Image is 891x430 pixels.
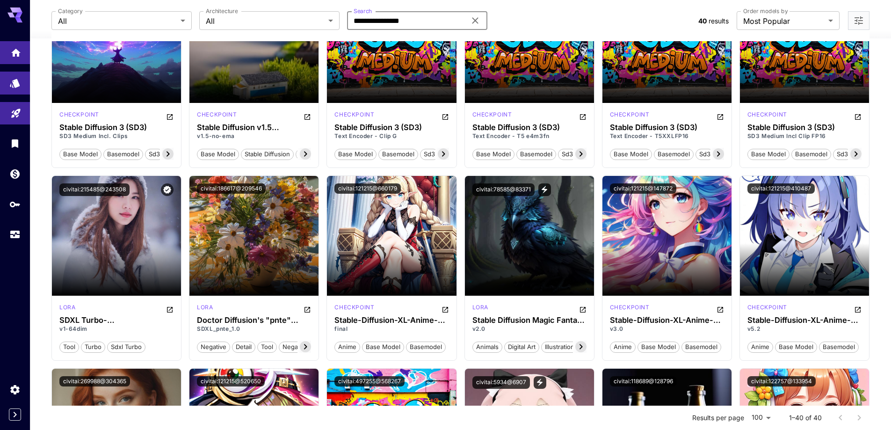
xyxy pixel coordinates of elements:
[748,411,774,424] div: 100
[206,15,325,27] span: All
[747,110,787,122] div: SD 3
[166,110,174,122] button: Open in CivitAI
[197,316,311,325] div: Doctor Diffusion's "pnte" Negative Stable Diffusion SDXL LoRA
[197,316,311,325] h3: Doctor Diffusion's "pnte" Negative Stable Diffusion SDXL [PERSON_NAME]
[558,150,576,159] span: sd3
[472,316,587,325] h3: Stable Diffusion Magic Fantasy Forest
[197,303,213,312] p: lora
[334,110,374,122] div: SD 3
[472,341,502,353] button: animals
[747,303,787,312] p: checkpoint
[10,104,22,116] div: Playground
[9,74,21,86] div: Models
[59,316,174,325] div: SDXL Turbo-LoRA-Stable Diffusion XL faster than light
[610,325,724,333] p: v3.0
[197,376,265,386] button: civitai:121215@520650
[610,303,650,314] div: SDXL 1.0
[717,110,724,122] button: Open in CivitAI
[833,150,851,159] span: sd3
[747,123,862,132] h3: Stable Diffusion 3 (SD3)
[296,150,310,159] span: sd
[9,229,21,241] div: Usage
[378,148,418,160] button: basemodel
[406,341,446,353] button: basemodel
[334,341,360,353] button: anime
[853,15,864,27] button: Open more filters
[610,183,676,194] button: civitai:121215@147872
[379,150,418,159] span: basemodel
[538,183,551,196] button: View trigger words
[334,132,449,140] p: Text Encoder - Clip G
[541,341,578,353] button: illustration
[197,132,311,140] p: v1.5-no-ema
[637,341,680,353] button: base model
[334,316,449,325] h3: Stable-Diffusion-XL-Anime-Final
[681,341,721,353] button: basemodel
[197,110,237,122] div: SD 1.5
[610,303,650,312] p: checkpoint
[197,183,266,194] button: civitai:186617@209546
[504,341,539,353] button: digital art
[695,148,714,160] button: sd3
[362,341,404,353] button: base model
[104,150,143,159] span: basemodel
[542,343,578,352] span: illustration
[334,303,374,314] div: SDXL 1.0
[610,123,724,132] h3: Stable Diffusion 3 (SD3)
[558,148,577,160] button: sd3
[197,341,230,353] button: negative
[304,303,311,314] button: Open in CivitAI
[197,325,311,333] p: SDXL_pnte_1.0
[161,183,174,196] button: Verified working
[166,303,174,314] button: Open in CivitAI
[335,343,360,352] span: anime
[9,384,21,395] div: Settings
[197,123,311,132] h3: Stable Diffusion v1.5 [bf16/fp16] [no-ema/ema-only] [no-vae] [SafeTensors] [Checkpoint]
[296,148,311,160] button: sd
[197,110,237,119] p: checkpoint
[9,198,21,210] div: API Keys
[743,15,825,27] span: Most Popular
[789,413,822,423] p: 1–40 of 40
[610,110,650,119] p: checkpoint
[747,341,773,353] button: anime
[81,341,105,353] button: turbo
[747,376,816,386] button: civitai:122757@133954
[59,132,174,140] p: SD3 Medium Incl. Clips
[472,132,587,140] p: Text Encoder - T5 e4m3fn
[334,325,449,333] p: final
[420,148,439,160] button: sd3
[145,150,163,159] span: sd3
[517,150,556,159] span: basemodel
[698,17,707,25] span: 40
[406,343,445,352] span: basemodel
[81,343,105,352] span: turbo
[610,341,636,353] button: anime
[709,17,729,25] span: results
[854,110,862,122] button: Open in CivitAI
[692,413,744,423] p: Results per page
[747,148,790,160] button: base model
[610,316,724,325] div: Stable-Diffusion-XL-Anime-Final
[472,123,587,132] h3: Stable Diffusion 3 (SD3)
[59,303,75,312] p: lora
[579,110,587,122] button: Open in CivitAI
[747,183,815,194] button: civitai:121215@410487
[472,303,488,312] p: lora
[334,183,401,194] button: civitai:121215@660179
[717,303,724,314] button: Open in CivitAI
[610,150,652,159] span: base model
[334,148,377,160] button: base model
[59,123,174,132] h3: Stable Diffusion 3 (SD3)
[747,110,787,119] p: checkpoint
[472,303,488,314] div: SD 1.5
[257,341,277,353] button: tool
[610,343,635,352] span: anime
[775,341,817,353] button: base model
[747,316,862,325] h3: Stable-Diffusion-XL-Anime-Final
